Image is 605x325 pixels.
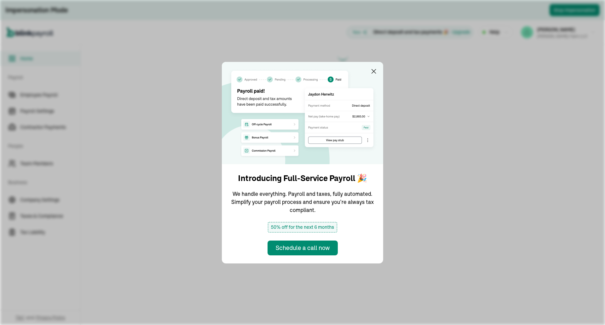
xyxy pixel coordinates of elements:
[268,222,337,232] span: 50% off for the next 6 months
[222,62,383,164] img: announcement
[268,241,338,255] button: Schedule a call now
[276,243,330,252] div: Schedule a call now
[238,172,367,184] h1: Introducing Full-Service Payroll 🎉
[230,190,375,214] p: We handle everything. Payroll and taxes, fully automated. Simplify your payroll process and ensur...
